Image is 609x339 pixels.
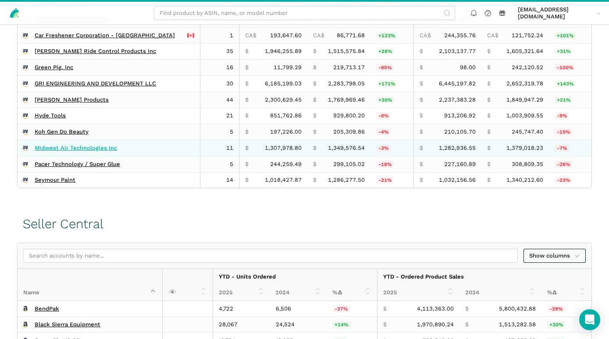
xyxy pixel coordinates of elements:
[265,96,302,103] span: 2,300,629.45
[370,60,413,76] td: -94.63%
[370,92,413,108] td: 29.98%
[487,96,491,103] span: $
[487,32,499,39] span: CA$
[332,305,350,312] span: -27%
[245,112,249,119] span: $
[333,161,365,168] span: 299,105.02
[512,64,543,71] span: 242,120.52
[541,317,591,333] td: 30.24%
[313,112,317,119] span: $
[213,301,270,317] td: 4,722
[35,321,100,328] a: Black Sierra Equipment
[327,285,377,300] th: %Δ: activate to sort column ascending
[549,43,591,60] td: 31.01%
[529,251,580,260] span: Show columns
[376,128,391,135] span: -4%
[270,112,302,119] span: 851,762.86
[200,27,239,43] td: 1
[370,124,413,140] td: -3.94%
[444,112,476,119] span: 913,206.92
[313,64,317,71] span: $
[337,32,365,39] span: 86,771.68
[420,128,423,135] span: $
[35,145,117,152] a: Midwest Air Technologies Inc
[444,32,476,39] span: 244,355.76
[439,80,476,87] span: 6,445,197.82
[506,145,543,152] span: 1,379,018.23
[555,112,569,119] span: -9%
[487,48,491,55] span: $
[420,80,423,87] span: $
[555,128,572,135] span: -15%
[35,96,109,103] a: [PERSON_NAME] Products
[313,177,317,184] span: $
[265,80,302,87] span: 6,185,199.03
[313,32,324,39] span: CA$
[163,269,213,300] th: : activate to sort column ascending
[444,161,476,168] span: 227,160.89
[327,301,377,317] td: -27.42%
[417,305,454,312] span: 4,113,363.00
[465,321,469,328] span: $
[35,177,75,184] a: Seymour Paint
[245,128,249,135] span: $
[313,128,317,135] span: $
[370,76,413,92] td: 170.83%
[555,64,575,71] span: -100%
[549,140,591,156] td: -6.97%
[200,108,239,124] td: 21
[219,273,276,280] strong: YTD - Units Ordered
[35,64,73,71] a: Green Pig, Inc
[245,145,249,152] span: $
[549,27,591,43] td: 100.70%
[270,285,327,300] th: 2024: activate to sort column ascending
[265,48,302,55] span: 1,946,255.89
[245,32,256,39] span: CA$
[274,64,302,71] span: 11,799.29
[547,321,565,328] span: +30%
[487,128,491,135] span: $
[506,177,543,184] span: 1,340,212.60
[35,48,156,55] a: [PERSON_NAME] Ride Control Products Inc
[200,43,239,60] td: 35
[376,145,391,152] span: -3%
[328,145,365,152] span: 1,349,576.54
[555,32,576,39] span: +101%
[506,112,543,119] span: 1,003,909.55
[313,48,317,55] span: $
[187,32,194,39] img: 243-canada-6dcbff6b5ddfbc3d576af9e026b5d206327223395eaa30c1e22b34077c083801.svg
[512,161,543,168] span: 308,809.35
[487,112,491,119] span: $
[376,80,397,87] span: +171%
[376,96,394,103] span: +30%
[270,317,327,333] td: 24,524
[23,249,518,263] input: Search accounts by name...
[245,80,249,87] span: $
[376,32,397,39] span: +123%
[333,128,365,135] span: 205,309.86
[439,177,476,184] span: 1,032,156.56
[555,48,573,55] span: +31%
[420,48,423,55] span: $
[549,172,591,188] td: -22.99%
[245,161,249,168] span: $
[200,76,239,92] td: 30
[549,92,591,108] td: 20.94%
[506,80,543,87] span: 2,652,319.78
[370,172,413,188] td: -20.82%
[549,60,591,76] td: -99.96%
[420,161,423,168] span: $
[579,309,600,330] div: Open Intercom Messenger
[515,5,604,22] a: [EMAIL_ADDRESS][DOMAIN_NAME]
[328,80,365,87] span: 2,283,798.05
[460,64,476,71] span: 98.00
[35,32,175,39] a: Car Freshener Corporation - [GEOGRAPHIC_DATA]
[383,321,387,328] span: $
[213,317,270,333] td: 28,067
[370,108,413,124] td: -8.39%
[555,145,569,152] span: -7%
[313,80,317,87] span: $
[370,43,413,60] td: 28.42%
[35,112,66,119] a: Hyde Tools
[270,128,302,135] span: 197,226.00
